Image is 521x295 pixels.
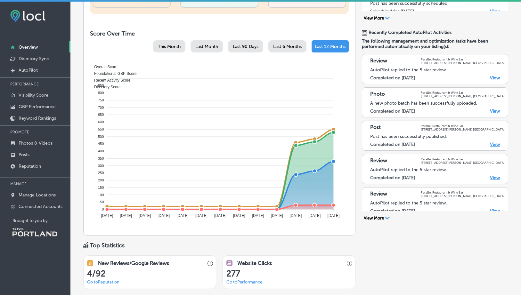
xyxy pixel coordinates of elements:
tspan: 50 [100,200,104,204]
tspan: 350 [98,156,104,160]
p: Overview [19,44,38,50]
p: Parallel Restaurant & Wine Bar [421,157,505,161]
tspan: [DATE] [271,213,283,218]
span: Last Month [195,44,218,49]
p: Review [370,58,387,65]
tspan: 100 [98,193,104,197]
tspan: 700 [98,106,104,109]
h1: 4/92 [87,269,212,279]
a: View [490,208,500,214]
h2: Score Over Time [90,30,349,37]
p: Posts [19,152,29,157]
tspan: [DATE] [120,213,132,218]
span: Recent Activity Score [89,78,130,83]
tspan: 550 [98,127,104,131]
tspan: 800 [98,91,104,95]
label: Scheduled for [DATE] [370,9,414,14]
tspan: 750 [98,98,104,102]
tspan: 200 [98,178,104,182]
tspan: [DATE] [158,213,170,218]
label: Completed on [DATE] [370,75,415,81]
img: Travel Portland [12,228,57,236]
span: Foundational GBP Score [89,71,137,76]
p: [STREET_ADDRESS][PERSON_NAME] [GEOGRAPHIC_DATA] [421,128,505,131]
tspan: [DATE] [139,213,151,218]
label: Completed on [DATE] [370,108,415,114]
p: Connected Accounts [19,204,62,209]
span: Directory Score [89,85,121,89]
tspan: [DATE] [290,213,302,218]
p: Keyword Rankings [19,116,56,121]
p: Review [370,191,387,198]
label: Completed on [DATE] [370,208,415,214]
a: Go toReputation [87,280,119,284]
p: Parallel Restaurant & Wine Bar [421,91,505,94]
tspan: [DATE] [327,213,339,218]
p: Review [370,157,387,164]
div: A new photo batch has been successfully uploaded. [370,100,505,106]
p: Photo [370,91,385,98]
p: Visibility Score [19,92,48,98]
p: Manage Locations [19,192,56,198]
div: AutoPilot replied to the 5 star review. [370,200,505,206]
p: [STREET_ADDRESS][PERSON_NAME] [GEOGRAPHIC_DATA] [421,94,505,98]
tspan: [DATE] [233,213,245,218]
img: fda3e92497d09a02dc62c9cd864e3231.png [10,10,45,22]
div: Top Statistics [90,242,125,249]
div: AutoPilot replied to the 5 star review. [370,167,505,172]
a: View [490,75,500,81]
tspan: 650 [98,113,104,116]
tspan: [DATE] [176,213,189,218]
div: AutoPilot replied to the 5 star review. [370,67,505,73]
tspan: 300 [98,164,104,168]
div: Post has been successfully published. [370,134,505,139]
tspan: [DATE] [195,213,208,218]
h3: New Reviews/Google Reviews [98,260,169,266]
span: Last 12 Months [315,44,346,49]
tspan: 0 [102,207,104,211]
p: Brought to you by [12,218,70,223]
p: Post [370,124,381,131]
div: Post has been successfully scheduled. [370,1,505,6]
tspan: [DATE] [214,213,226,218]
tspan: 400 [98,149,104,153]
tspan: [DATE] [252,213,264,218]
p: Directory Sync [19,56,49,61]
span: This Month [158,44,181,49]
p: Reputation [19,163,41,169]
button: View More [362,15,392,21]
h3: Website Clicks [237,260,272,266]
button: View More [362,215,392,221]
p: GBP Performance [19,104,56,109]
span: Overall Score [89,65,118,69]
tspan: 150 [98,186,104,189]
tspan: 850 [98,84,104,87]
a: View [490,142,500,147]
p: AutoPilot [19,68,38,73]
tspan: 250 [98,171,104,175]
p: Parallel Restaurant & Wine Bar [421,124,505,128]
a: View [490,108,500,114]
label: Completed on [DATE] [370,142,415,147]
tspan: [DATE] [101,213,113,218]
p: [STREET_ADDRESS][PERSON_NAME] [GEOGRAPHIC_DATA] [421,61,505,65]
span: Recently Completed AutoPilot Activities [369,30,452,35]
label: Completed on [DATE] [370,175,415,180]
p: Photos & Videos [19,140,53,146]
p: [STREET_ADDRESS][PERSON_NAME] [GEOGRAPHIC_DATA] [421,194,505,198]
p: Parallel Restaurant & Wine Bar [421,191,505,194]
p: [STREET_ADDRESS][PERSON_NAME] [GEOGRAPHIC_DATA] [421,161,505,164]
tspan: 500 [98,135,104,139]
tspan: 450 [98,142,104,146]
span: The following management and optimization tasks have been performed automatically on your listing... [362,38,508,49]
tspan: [DATE] [309,213,321,218]
h1: 277 [226,269,351,279]
a: View [490,9,500,14]
span: Last 90 Days [233,44,258,49]
a: View [490,175,500,180]
p: Parallel Restaurant & Wine Bar [421,58,505,61]
span: Last 6 Months [273,44,302,49]
a: Go toPerformance [226,280,262,284]
tspan: 600 [98,120,104,124]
